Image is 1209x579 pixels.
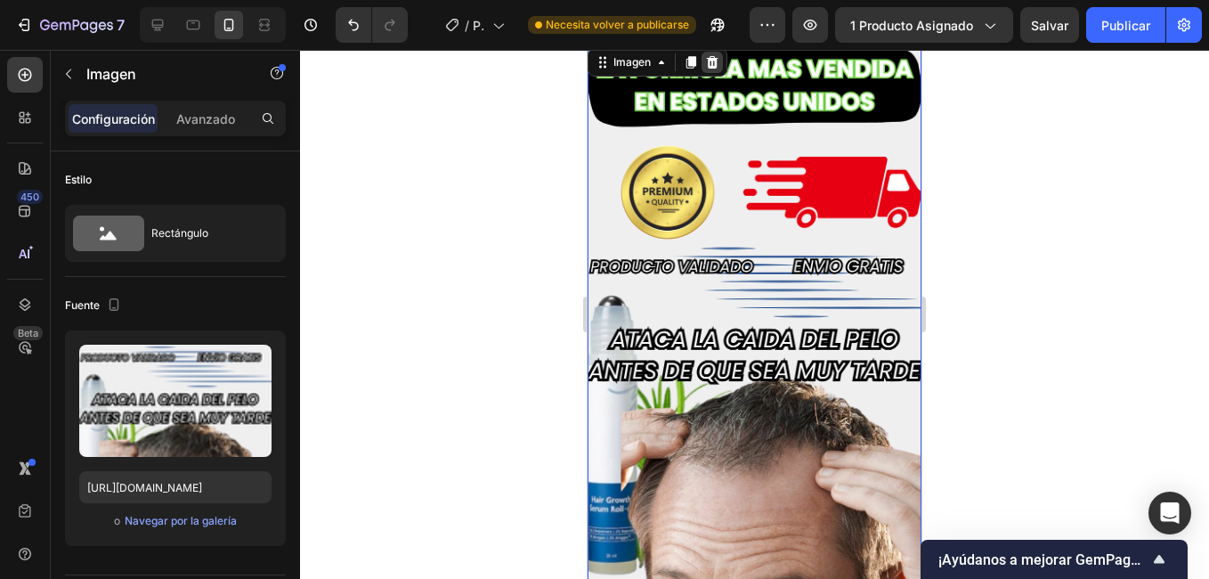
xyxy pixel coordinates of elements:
[176,110,235,128] p: Avanzado
[1148,492,1191,534] div: Abra Intercom Messenger
[151,213,260,254] div: Rectángulo
[65,172,92,188] font: Estilo
[850,16,973,35] span: 1 producto asignado
[546,17,689,33] span: Necesita volver a publicarse
[79,471,272,503] input: https://example.com/image.jpg
[465,16,469,35] span: /
[72,110,155,128] p: Configuración
[79,345,272,457] img: vista previa de la imagen
[7,7,133,43] button: 7
[336,7,408,43] div: Deshacer/Rehacer
[114,510,120,532] span: o
[124,512,238,530] button: Navegar por la galería
[1020,7,1079,43] button: Salvar
[473,16,485,35] span: Página del producto - [DATE] 15:21:30
[13,326,43,340] div: Beta
[835,7,1013,43] button: 1 producto asignado
[938,551,1148,568] span: ¡Ayúdanos a mejorar GemPages!
[938,549,1170,570] button: Mostrar encuesta - ¡Ayúdanos a mejorar las GemPages!
[588,50,921,579] iframe: Design area
[1031,18,1068,33] span: Salvar
[17,190,43,204] div: 450
[65,298,100,314] font: Fuente
[117,14,125,36] p: 7
[125,513,237,529] font: Navegar por la galería
[86,63,238,85] p: Image
[1086,7,1165,43] button: Publicar
[1101,16,1150,35] font: Publicar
